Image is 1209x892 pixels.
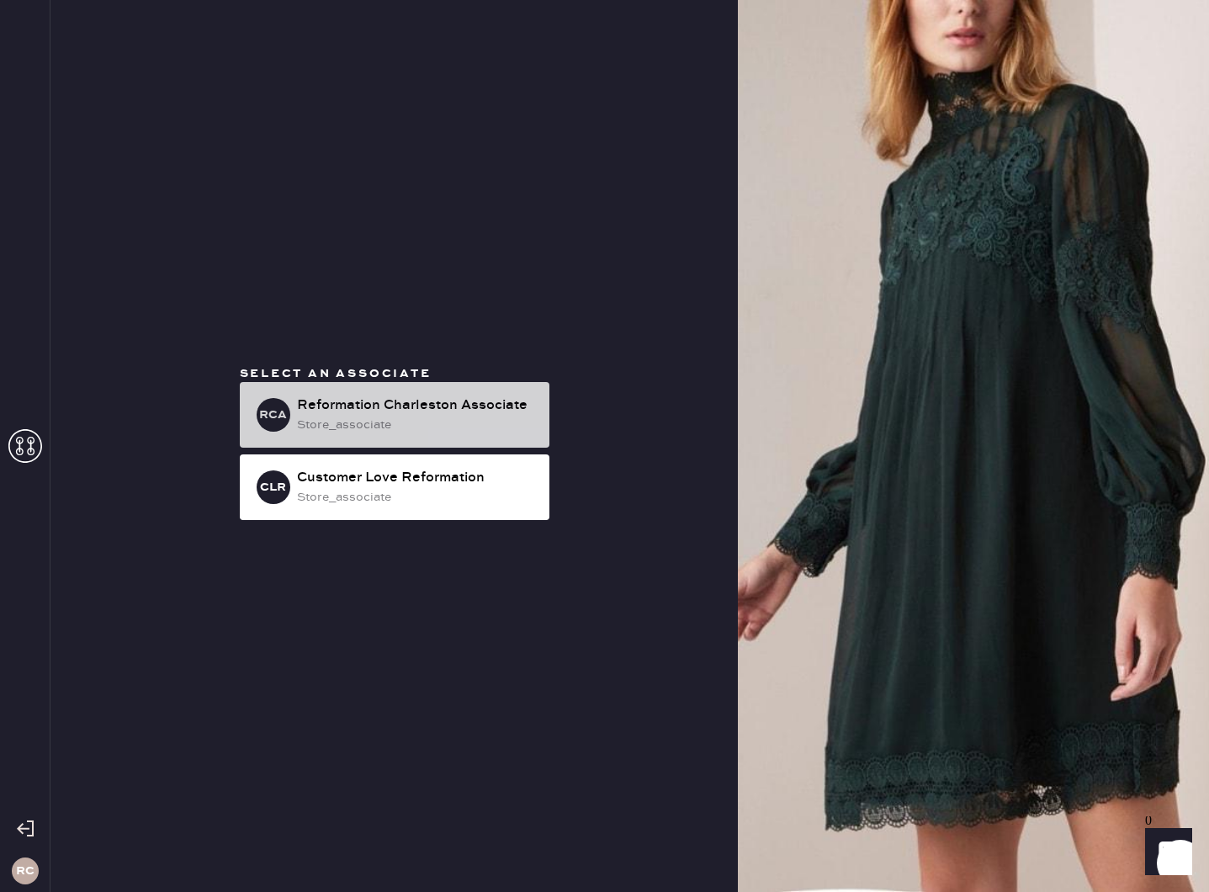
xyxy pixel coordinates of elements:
span: Select an associate [240,366,432,381]
div: store_associate [297,488,536,507]
h3: CLR [260,481,286,493]
div: Customer Love Reformation [297,468,536,488]
div: Reformation Charleston Associate [297,396,536,416]
h3: RCA [259,409,287,421]
iframe: Front Chat [1129,816,1201,889]
h3: RC [16,865,34,877]
div: store_associate [297,416,536,434]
